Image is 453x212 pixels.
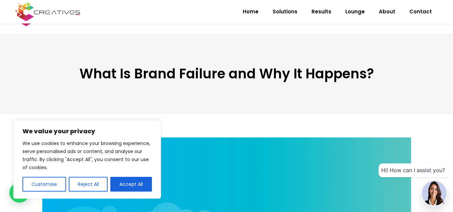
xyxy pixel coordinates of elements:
a: Results [304,3,338,20]
a: About [372,3,402,20]
img: Creatives [14,1,82,22]
button: Reject All [69,177,108,192]
p: We use cookies to enhance your browsing experience, serve personalised ads or content, and analys... [22,139,152,171]
a: Lounge [338,3,372,20]
a: Home [236,3,266,20]
span: Results [312,3,331,20]
h3: What Is Brand Failure and Why It Happens? [42,66,411,82]
span: Solutions [273,3,297,20]
span: About [379,3,395,20]
div: Hi! How can I assist you? [379,163,448,177]
a: Contact [402,3,439,20]
p: We value your privacy [22,127,152,135]
a: Solutions [266,3,304,20]
span: Lounge [345,3,365,20]
img: agent [422,181,447,206]
div: We value your privacy [13,120,161,199]
button: Accept All [110,177,152,192]
button: Customise [22,177,66,192]
span: Contact [409,3,432,20]
span: Home [243,3,259,20]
